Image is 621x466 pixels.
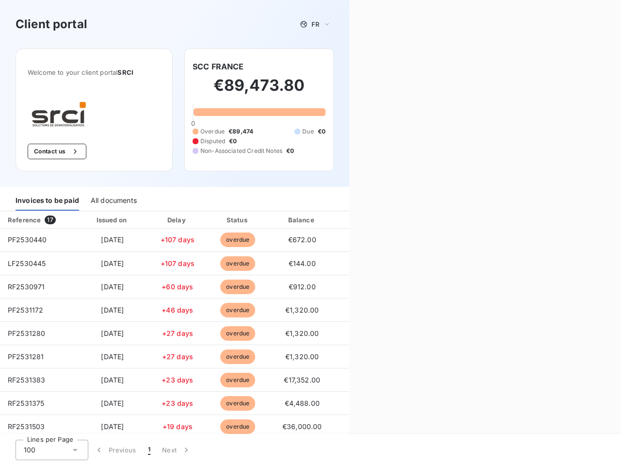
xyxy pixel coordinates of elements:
[162,376,193,384] span: +23 days
[289,259,316,267] span: €144.00
[220,373,255,387] span: overdue
[8,399,44,407] span: RF2531375
[28,144,86,159] button: Contact us
[101,259,124,267] span: [DATE]
[16,16,87,33] h3: Client portal
[311,20,319,28] span: FR
[142,440,156,460] button: 1
[8,306,43,314] span: PF2531172
[220,419,255,434] span: overdue
[91,190,137,211] div: All documents
[288,235,316,244] span: €672.00
[338,215,387,225] div: PDF
[191,119,195,127] span: 0
[285,352,319,361] span: €1,320.00
[285,306,319,314] span: €1,320.00
[220,280,255,294] span: overdue
[220,256,255,271] span: overdue
[162,283,193,291] span: +60 days
[101,283,124,291] span: [DATE]
[220,326,255,341] span: overdue
[161,235,195,244] span: +107 days
[220,303,255,317] span: overdue
[285,329,319,337] span: €1,320.00
[200,147,282,155] span: Non-Associated Credit Notes
[162,399,193,407] span: +23 days
[101,376,124,384] span: [DATE]
[162,329,193,337] span: +27 days
[282,422,322,431] span: €36,000.00
[8,376,45,384] span: RF2531383
[28,68,161,76] span: Welcome to your client portal
[24,445,35,455] span: 100
[289,283,316,291] span: €912.00
[117,68,133,76] span: SRCI
[8,422,45,431] span: RF2531503
[285,399,320,407] span: €4,488.00
[101,422,124,431] span: [DATE]
[101,352,124,361] span: [DATE]
[286,147,294,155] span: €0
[8,259,46,267] span: LF2530445
[162,352,193,361] span: +27 days
[162,306,193,314] span: +46 days
[156,440,197,460] button: Next
[271,215,334,225] div: Balance
[200,127,225,136] span: Overdue
[229,137,237,146] span: €0
[193,76,326,105] h2: €89,473.80
[200,137,225,146] span: Disputed
[150,215,205,225] div: Delay
[318,127,326,136] span: €0
[220,233,255,247] span: overdue
[8,235,47,244] span: PF2530440
[284,376,320,384] span: €17,352.00
[220,349,255,364] span: overdue
[16,190,79,211] div: Invoices to be paid
[163,422,193,431] span: +19 days
[148,445,150,455] span: 1
[302,127,313,136] span: Due
[8,329,45,337] span: PF2531280
[101,399,124,407] span: [DATE]
[101,235,124,244] span: [DATE]
[28,100,90,128] img: Company logo
[220,396,255,411] span: overdue
[101,329,124,337] span: [DATE]
[88,440,142,460] button: Previous
[8,283,45,291] span: RF2530971
[8,352,44,361] span: PF2531281
[229,127,253,136] span: €89,474
[45,216,55,224] span: 17
[101,306,124,314] span: [DATE]
[161,259,195,267] span: +107 days
[8,216,41,224] div: Reference
[79,215,146,225] div: Issued on
[193,61,244,72] h6: SCC FRANCE
[209,215,267,225] div: Status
